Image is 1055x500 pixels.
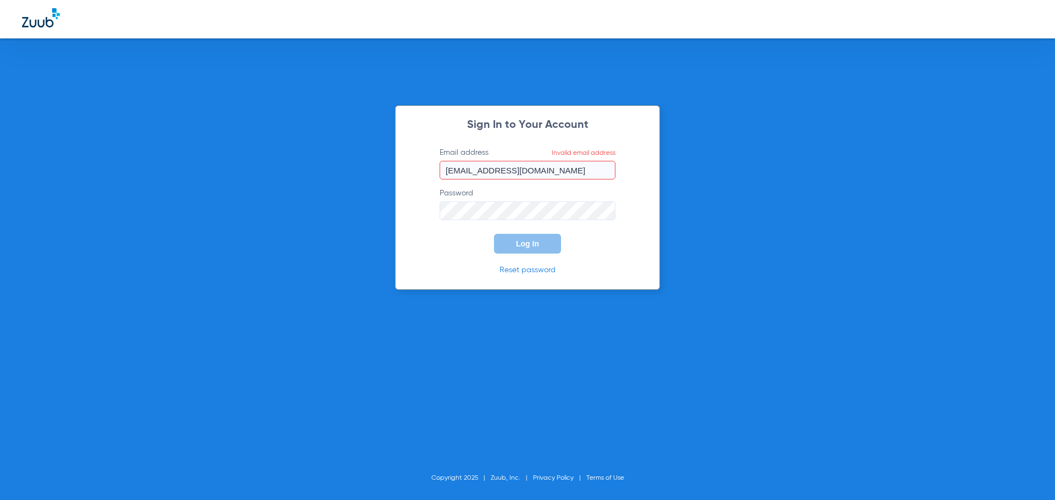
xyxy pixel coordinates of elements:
[586,475,624,481] a: Terms of Use
[533,475,574,481] a: Privacy Policy
[22,8,60,27] img: Zuub Logo
[423,120,632,131] h2: Sign In to Your Account
[499,266,556,274] a: Reset password
[552,150,615,156] span: Invalid email address
[440,201,615,220] input: Password
[491,473,533,484] li: Zuub, Inc.
[440,147,615,179] label: Email address
[516,239,539,248] span: Log In
[440,188,615,220] label: Password
[440,161,615,179] input: Email addressInvalid email address
[431,473,491,484] li: Copyright 2025
[494,234,561,254] button: Log In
